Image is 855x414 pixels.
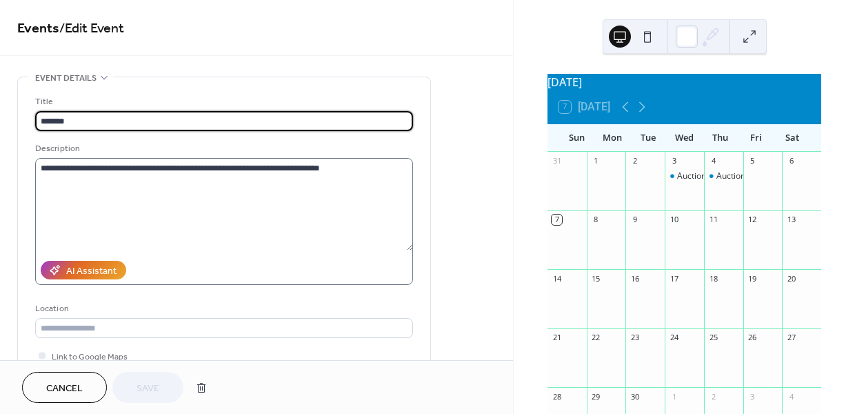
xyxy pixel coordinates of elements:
[547,74,821,90] div: [DATE]
[41,261,126,279] button: AI Assistant
[594,124,630,152] div: Mon
[630,333,640,343] div: 23
[591,215,601,225] div: 8
[666,124,702,152] div: Wed
[747,391,758,402] div: 3
[708,273,718,284] div: 18
[669,333,679,343] div: 24
[552,215,562,225] div: 7
[786,273,796,284] div: 20
[630,273,640,284] div: 16
[630,215,640,225] div: 9
[559,124,594,152] div: Sun
[704,170,743,182] div: Auction
[747,215,758,225] div: 12
[703,124,738,152] div: Thu
[630,391,640,402] div: 30
[708,215,718,225] div: 11
[774,124,810,152] div: Sat
[591,273,601,284] div: 15
[669,215,679,225] div: 10
[665,170,704,182] div: Auction
[35,95,410,109] div: Title
[591,156,601,166] div: 1
[552,391,562,402] div: 28
[17,15,59,42] a: Events
[35,302,410,316] div: Location
[552,273,562,284] div: 14
[66,264,117,279] div: AI Assistant
[591,333,601,343] div: 22
[630,156,640,166] div: 2
[669,273,679,284] div: 17
[786,215,796,225] div: 13
[552,156,562,166] div: 31
[59,15,124,42] span: / Edit Event
[747,156,758,166] div: 5
[35,141,410,156] div: Description
[738,124,774,152] div: Fri
[677,170,706,182] div: Auction
[46,382,83,396] span: Cancel
[22,372,107,403] button: Cancel
[716,170,745,182] div: Auction
[669,156,679,166] div: 3
[708,156,718,166] div: 4
[708,391,718,402] div: 2
[35,71,97,86] span: Event details
[591,391,601,402] div: 29
[708,333,718,343] div: 25
[786,156,796,166] div: 6
[630,124,666,152] div: Tue
[52,350,128,364] span: Link to Google Maps
[747,273,758,284] div: 19
[786,333,796,343] div: 27
[669,391,679,402] div: 1
[552,333,562,343] div: 21
[747,333,758,343] div: 26
[786,391,796,402] div: 4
